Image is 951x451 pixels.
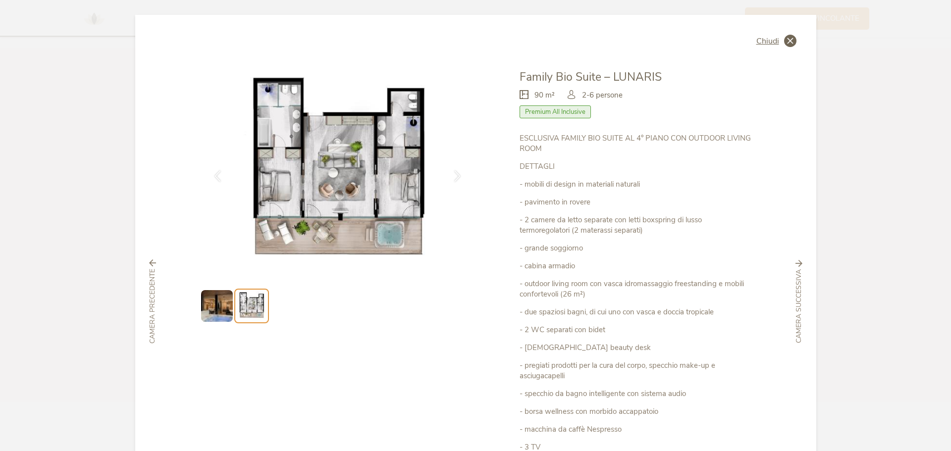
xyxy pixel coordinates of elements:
[520,307,751,317] p: - due spaziosi bagni, di cui uno con vasca e doccia tropicale
[534,90,555,100] span: 90 m²
[200,69,476,276] img: Family Bio Suite – LUNARIS
[520,389,751,399] p: - specchio da bagno intelligente con sistema audio
[520,197,751,207] p: - pavimento in rovere
[520,215,751,236] p: - 2 camere da letto separate con letti boxspring di lusso termoregolatori (2 materassi separati)
[520,133,751,154] p: ESCLUSIVA FAMILY BIO SUITE AL 4° PIANO CON OUTDOOR LIVING ROOM
[520,279,751,300] p: - outdoor living room con vasca idromassaggio freestanding e mobili confortevoli (26 m²)
[520,105,591,118] span: Premium All Inclusive
[201,290,233,322] img: Preview
[148,269,158,344] span: Camera precedente
[520,360,751,381] p: - pregiati prodotti per la cura del corpo, specchio make-up e asciugacapelli
[520,161,751,172] p: DETTAGLI
[520,343,751,353] p: - [DEMOGRAPHIC_DATA] beauty desk
[520,69,662,85] span: Family Bio Suite – LUNARIS
[520,243,751,253] p: - grande soggiorno
[794,269,804,343] span: Camera successiva
[582,90,623,100] span: 2-6 persone
[237,291,266,321] img: Preview
[520,261,751,271] p: - cabina armadio
[520,179,751,190] p: - mobili di design in materiali naturali
[520,325,751,335] p: - 2 WC separati con bidet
